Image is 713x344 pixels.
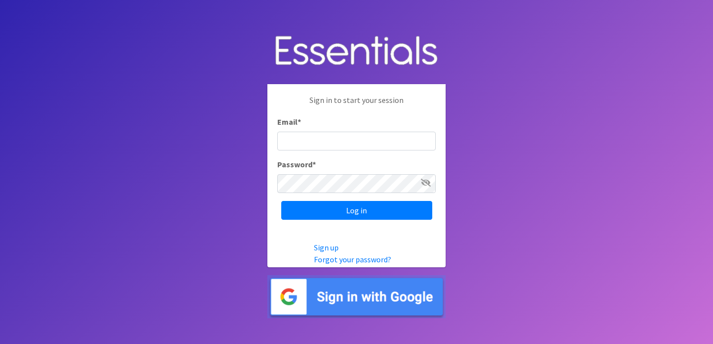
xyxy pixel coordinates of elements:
[277,94,436,116] p: Sign in to start your session
[314,254,391,264] a: Forgot your password?
[277,116,301,128] label: Email
[267,26,446,77] img: Human Essentials
[314,243,339,252] a: Sign up
[277,158,316,170] label: Password
[281,201,432,220] input: Log in
[298,117,301,127] abbr: required
[312,159,316,169] abbr: required
[267,275,446,318] img: Sign in with Google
